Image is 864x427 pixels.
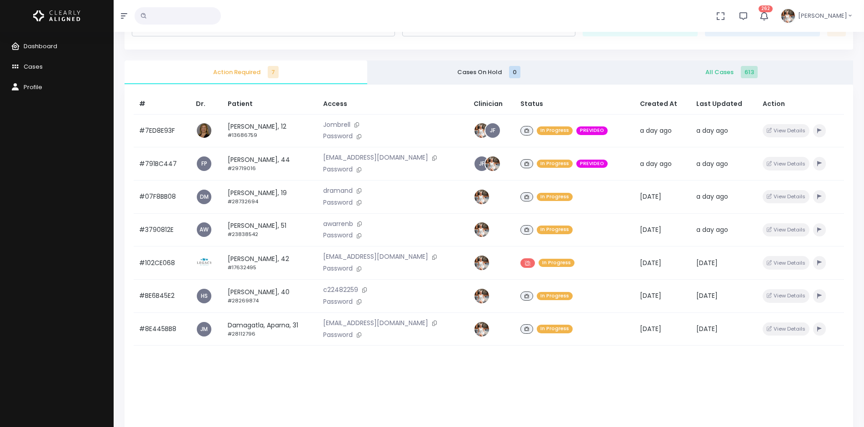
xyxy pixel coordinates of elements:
th: # [134,94,190,115]
a: FP [197,156,211,171]
img: Logo Horizontal [33,6,80,25]
small: #28269874 [228,297,259,304]
td: [PERSON_NAME], 19 [222,180,317,213]
td: Damagatla, Aparna, 31 [222,312,317,346]
span: In Progress [537,160,573,168]
span: [DATE] [696,258,718,267]
small: #28112796 [228,330,255,337]
span: a day ago [640,159,672,168]
td: #791BC447 [134,147,190,181]
button: View Details [763,190,809,203]
td: #07F8BB08 [134,180,190,213]
span: In Progress [537,226,573,234]
span: All Cases [618,68,846,77]
a: AW [197,222,211,237]
td: #BE6B45E2 [134,280,190,313]
span: PREVIDEO [576,126,608,135]
th: Clinician [468,94,515,115]
a: DM [197,190,211,204]
td: [PERSON_NAME], 51 [222,213,317,246]
p: Password [323,165,463,175]
a: JM [197,322,211,337]
span: Profile [24,83,42,91]
td: [PERSON_NAME], 12 [222,114,317,147]
span: [DATE] [640,225,661,234]
p: [EMAIL_ADDRESS][DOMAIN_NAME] [323,318,463,328]
p: Password [323,198,463,208]
a: JF [474,156,489,171]
p: Jombrell [323,120,463,130]
th: Dr. [190,94,222,115]
span: a day ago [696,159,728,168]
td: #3790812E [134,213,190,246]
span: a day ago [696,126,728,135]
button: View Details [763,124,809,137]
small: #17632495 [228,264,256,271]
span: In Progress [537,325,573,333]
small: #13686759 [228,131,257,139]
span: 613 [741,66,758,78]
span: In Progress [537,193,573,201]
span: [DATE] [696,324,718,333]
span: 0 [509,66,520,78]
span: PREVIDEO [576,160,608,168]
button: View Details [763,289,809,302]
span: In Progress [539,259,574,267]
span: 262 [759,5,773,12]
span: Action Required [132,68,360,77]
td: [PERSON_NAME], 44 [222,147,317,181]
span: In Progress [537,292,573,301]
p: Password [323,264,463,274]
span: [DATE] [640,291,661,300]
small: #23838542 [228,231,258,238]
span: In Progress [537,126,573,135]
p: [EMAIL_ADDRESS][DOMAIN_NAME] [323,153,463,163]
span: Dashboard [24,42,57,50]
p: Password [323,131,463,141]
p: c22482259 [323,285,463,295]
p: Password [323,231,463,241]
th: Status [515,94,634,115]
th: Created At [634,94,691,115]
span: [DATE] [640,258,661,267]
span: a day ago [696,225,728,234]
th: Patient [222,94,317,115]
td: #7ED8E93F [134,114,190,147]
small: #28732694 [228,198,258,205]
p: Password [323,297,463,307]
button: View Details [763,223,809,236]
td: #102CE068 [134,246,190,280]
td: [PERSON_NAME], 40 [222,280,317,313]
button: View Details [763,256,809,269]
span: 7 [268,66,279,78]
span: [PERSON_NAME] [798,11,847,20]
p: Password [323,330,463,340]
small: #29719016 [228,165,256,172]
button: View Details [763,322,809,336]
a: HS [197,289,211,303]
button: View Details [763,157,809,170]
td: #8E445BB8 [134,312,190,346]
p: dramand [323,186,463,196]
th: Action [757,94,844,115]
a: JF [485,123,500,138]
span: [DATE] [640,192,661,201]
p: awarrenb [323,219,463,229]
span: Cases [24,62,43,71]
th: Last Updated [691,94,757,115]
p: [EMAIL_ADDRESS][DOMAIN_NAME] [323,252,463,262]
span: [DATE] [640,324,661,333]
span: a day ago [696,192,728,201]
span: a day ago [640,126,672,135]
span: Cases On Hold [375,68,603,77]
td: [PERSON_NAME], 42 [222,246,317,280]
th: Access [318,94,468,115]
